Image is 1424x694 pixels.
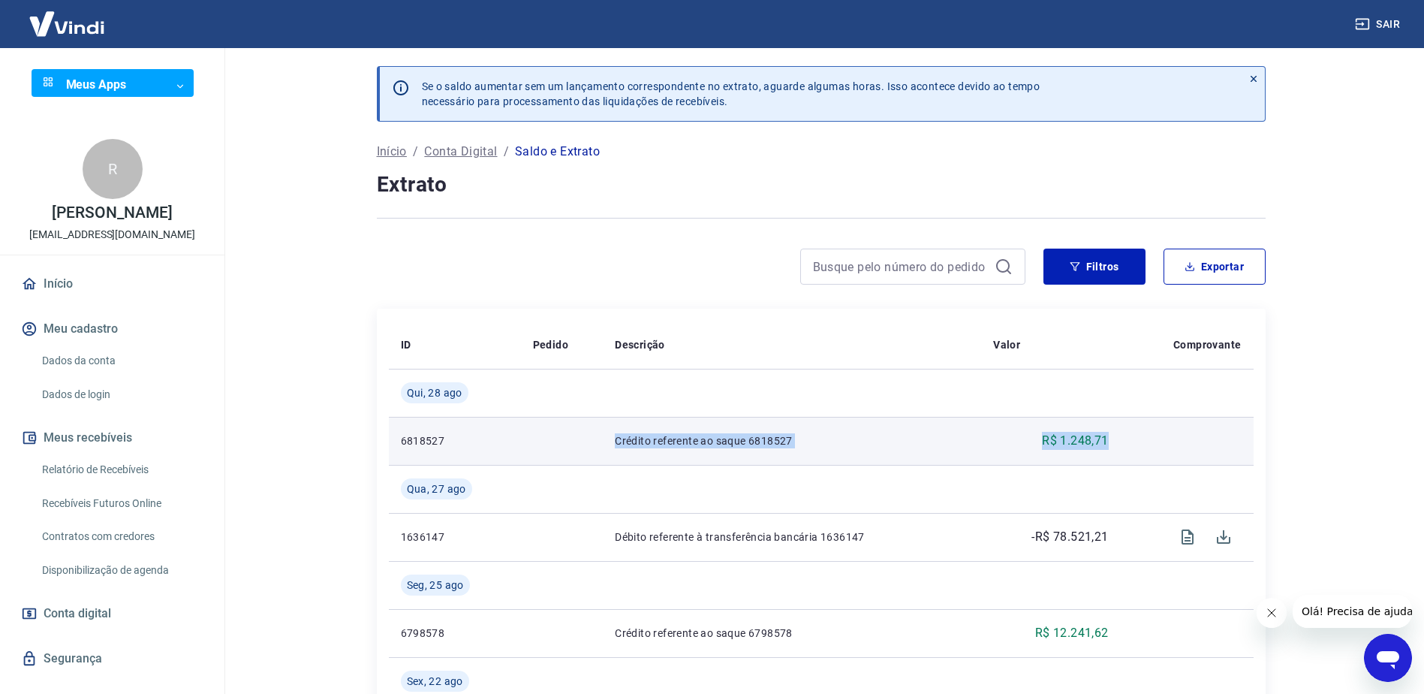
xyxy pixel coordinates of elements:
span: Sex, 22 ago [407,674,463,689]
p: Se o saldo aumentar sem um lançamento correspondente no extrato, aguarde algumas horas. Isso acon... [422,79,1040,109]
p: Saldo e Extrato [515,143,600,161]
p: R$ 1.248,71 [1042,432,1108,450]
span: Qua, 27 ago [407,481,466,496]
a: Segurança [18,642,206,675]
p: Descrição [615,337,665,352]
div: R [83,139,143,199]
p: -R$ 78.521,21 [1031,528,1108,546]
a: Início [18,267,206,300]
p: 6798578 [401,626,509,641]
a: Conta Digital [424,143,497,161]
a: Conta digital [18,597,206,630]
p: Crédito referente ao saque 6818527 [615,433,969,448]
iframe: Fechar mensagem [1257,598,1287,628]
a: Dados de login [36,379,206,410]
button: Meu cadastro [18,312,206,345]
iframe: Mensagem da empresa [1293,595,1412,628]
a: Disponibilização de agenda [36,555,206,586]
a: Início [377,143,407,161]
button: Meus recebíveis [18,421,206,454]
p: ID [401,337,411,352]
p: 1636147 [401,530,509,545]
span: Seg, 25 ago [407,578,464,593]
p: [EMAIL_ADDRESS][DOMAIN_NAME] [29,227,195,243]
span: Conta digital [44,603,111,624]
span: Olá! Precisa de ajuda? [9,11,126,23]
p: Débito referente à transferência bancária 1636147 [615,530,969,545]
p: 6818527 [401,433,509,448]
p: R$ 12.241,62 [1035,624,1109,642]
button: Sair [1352,11,1406,38]
a: Recebíveis Futuros Online [36,488,206,519]
span: Qui, 28 ago [407,385,462,400]
a: Contratos com credores [36,521,206,552]
span: Download [1206,519,1242,555]
h4: Extrato [377,170,1266,200]
p: Comprovante [1173,337,1241,352]
img: Vindi [18,1,116,47]
p: Pedido [533,337,568,352]
p: [PERSON_NAME] [52,205,172,221]
p: Valor [993,337,1020,352]
input: Busque pelo número do pedido [813,255,989,278]
a: Dados da conta [36,345,206,376]
p: / [504,143,509,161]
a: Relatório de Recebíveis [36,454,206,485]
button: Exportar [1164,249,1266,285]
span: Visualizar [1170,519,1206,555]
p: Crédito referente ao saque 6798578 [615,626,969,641]
button: Filtros [1043,249,1146,285]
p: / [413,143,418,161]
iframe: Botão para abrir a janela de mensagens [1364,634,1412,682]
